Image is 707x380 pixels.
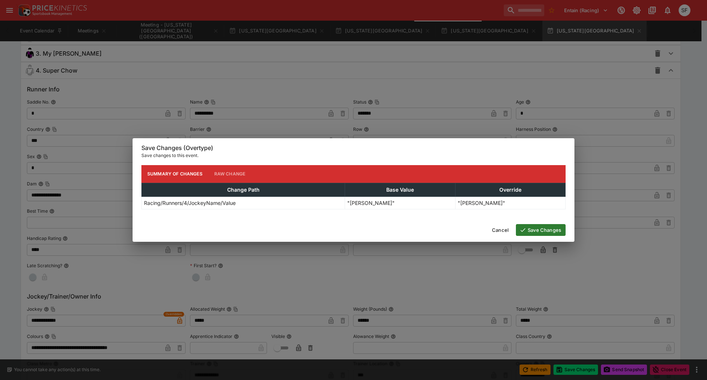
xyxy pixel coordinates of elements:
[345,196,455,209] td: "[PERSON_NAME]"
[144,199,236,207] p: Racing/Runners/4/JockeyName/Value
[455,183,565,196] th: Override
[142,183,345,196] th: Change Path
[141,144,566,152] h6: Save Changes (Overtype)
[141,152,566,159] p: Save changes to this event.
[516,224,566,236] button: Save Changes
[345,183,455,196] th: Base Value
[488,224,513,236] button: Cancel
[455,196,565,209] td: "[PERSON_NAME]"
[141,165,208,183] button: Summary of Changes
[208,165,252,183] button: Raw Change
